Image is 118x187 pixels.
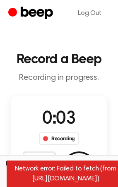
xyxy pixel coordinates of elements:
[8,5,55,22] a: Beep
[42,110,75,128] span: 0:03
[7,73,111,83] p: Recording in progress.
[23,151,56,185] button: Delete Audio Record
[63,151,96,185] button: Save Audio Record
[39,132,79,145] div: Recording
[5,168,113,182] span: Contact us
[7,53,111,66] h1: Record a Beep
[70,3,110,23] a: Log Out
